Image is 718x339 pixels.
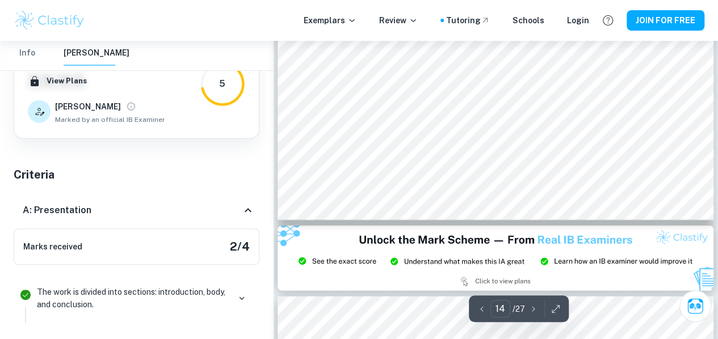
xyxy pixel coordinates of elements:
[14,41,41,66] button: Info
[304,14,356,27] p: Exemplars
[55,100,121,113] h6: [PERSON_NAME]
[23,240,82,253] h6: Marks received
[219,77,225,91] div: 5
[379,14,418,27] p: Review
[679,290,711,322] button: Ask Clai
[23,204,91,217] h6: A: Presentation
[446,14,490,27] a: Tutoring
[14,192,259,228] div: A: Presentation
[123,99,139,115] button: View full profile
[37,286,229,311] p: The work is divided into sections: introduction, body, and conclusion.
[230,238,250,255] h5: 2 / 4
[278,226,713,291] img: Ad
[44,73,90,90] button: View Plans
[513,14,544,27] a: Schools
[14,9,86,32] img: Clastify logo
[19,288,32,302] svg: Correct
[598,11,618,30] button: Help and Feedback
[64,41,129,66] button: [PERSON_NAME]
[14,166,259,183] h5: Criteria
[55,115,165,125] span: Marked by an official IB Examiner
[627,10,704,31] button: JOIN FOR FREE
[567,14,589,27] a: Login
[513,303,525,315] p: / 27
